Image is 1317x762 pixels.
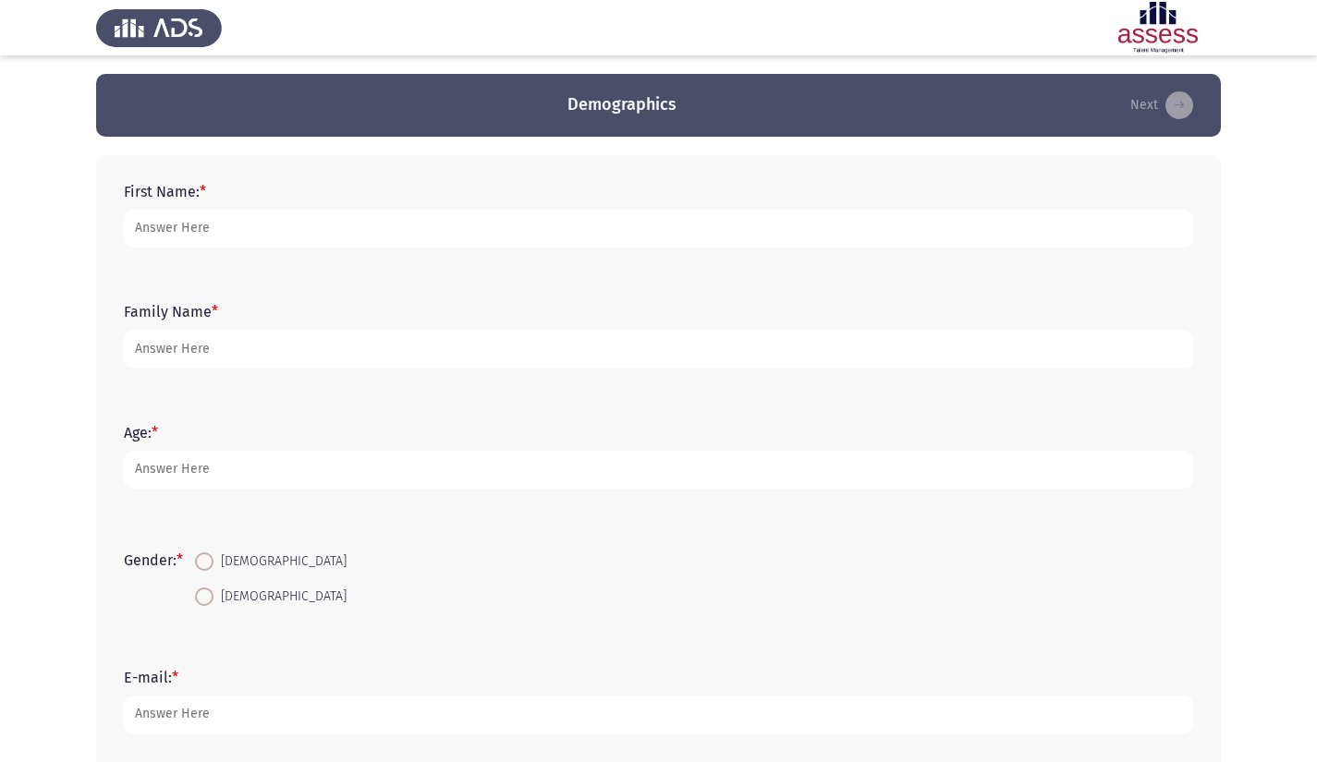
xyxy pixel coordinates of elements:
img: Assessment logo of ASSESS English Language Assessment (3 Module) (Ad - IB) [1095,2,1221,54]
span: [DEMOGRAPHIC_DATA] [213,586,347,608]
label: Family Name [124,303,218,321]
input: add answer text [124,210,1193,248]
label: Age: [124,424,158,441]
input: add answer text [124,451,1193,489]
input: add answer text [124,695,1193,733]
button: load next page [1125,91,1199,120]
input: add answer text [124,331,1193,369]
label: E-mail: [124,669,178,686]
h3: Demographics [567,93,677,116]
label: First Name: [124,183,206,200]
img: Assess Talent Management logo [96,2,222,54]
span: [DEMOGRAPHIC_DATA] [213,550,347,573]
label: Gender: [124,551,183,569]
